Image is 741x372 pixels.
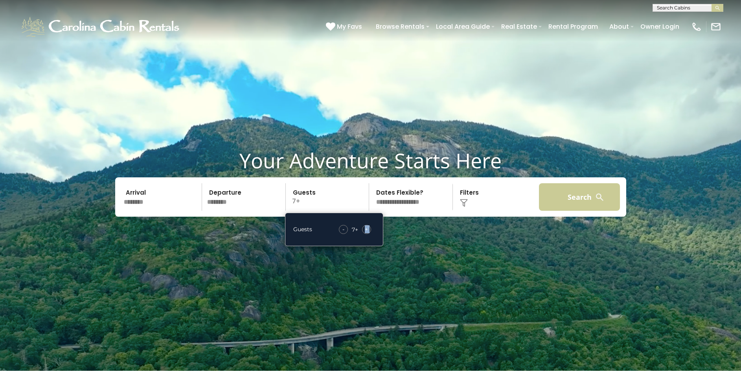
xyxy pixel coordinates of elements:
[539,183,620,211] button: Search
[288,183,369,211] p: 7+
[432,20,494,33] a: Local Area Guide
[365,225,368,233] span: +
[352,226,355,234] div: 7
[326,22,364,32] a: My Favs
[544,20,602,33] a: Rental Program
[342,225,344,233] span: -
[710,21,721,32] img: mail-regular-white.png
[337,22,362,31] span: My Favs
[497,20,541,33] a: Real Estate
[293,227,312,232] h5: Guests
[691,21,702,32] img: phone-regular-white.png
[20,15,183,39] img: White-1-1-2.png
[605,20,633,33] a: About
[372,20,428,33] a: Browse Rentals
[636,20,683,33] a: Owner Login
[595,192,605,202] img: search-regular-white.png
[6,148,735,173] h1: Your Adventure Starts Here
[460,199,468,207] img: filter--v1.png
[335,225,375,234] div: +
